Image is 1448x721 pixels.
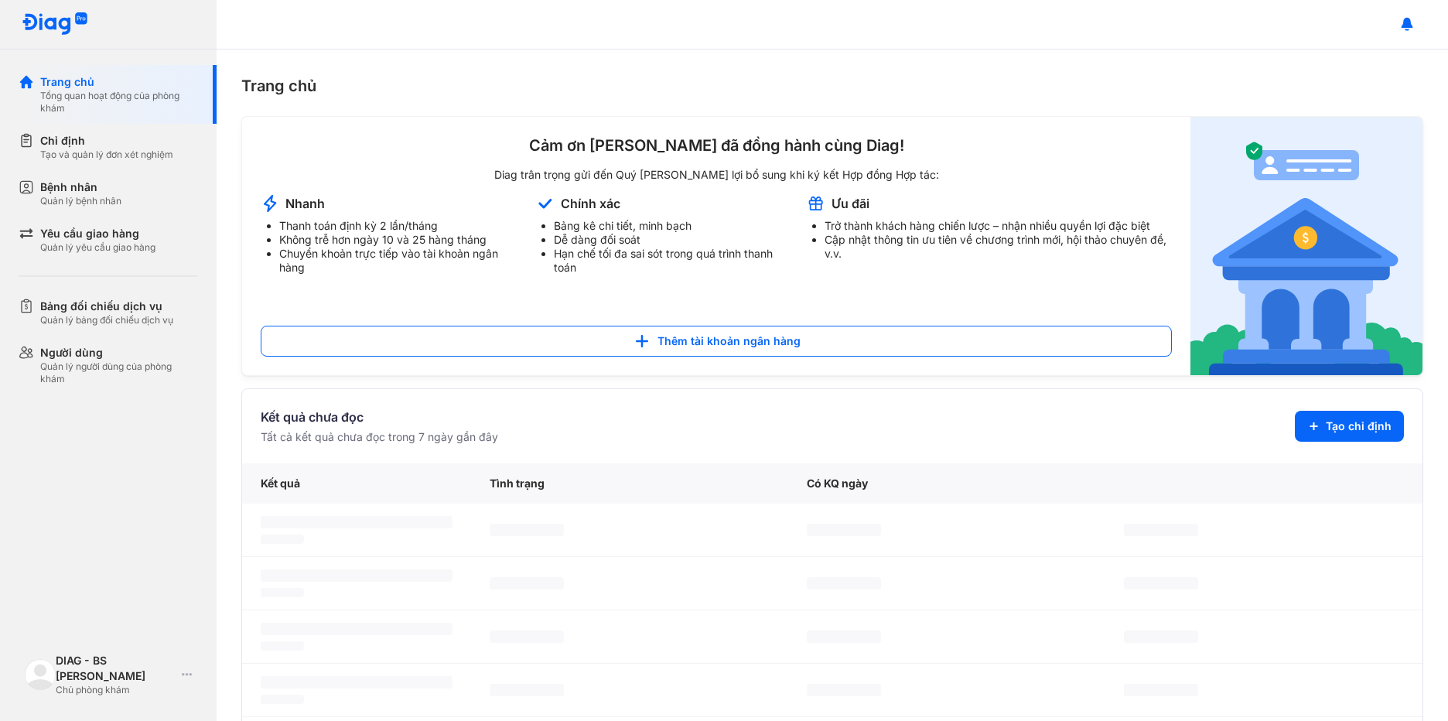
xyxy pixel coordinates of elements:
[40,299,173,314] div: Bảng đối chiếu dịch vụ
[471,463,788,504] div: Tình trạng
[279,233,517,247] li: Không trễ hơn ngày 10 và 25 hàng tháng
[56,653,176,684] div: DIAG - BS [PERSON_NAME]
[279,247,517,275] li: Chuyển khoản trực tiếp vào tài khoản ngân hàng
[40,241,155,254] div: Quản lý yêu cầu giao hàng
[807,684,881,696] span: ‌
[788,463,1105,504] div: Có KQ ngày
[554,233,788,247] li: Dễ dàng đối soát
[1124,577,1198,589] span: ‌
[490,630,564,643] span: ‌
[1190,117,1422,375] img: account-announcement
[535,194,555,213] img: account-announcement
[807,577,881,589] span: ‌
[40,195,121,207] div: Quản lý bệnh nhân
[554,219,788,233] li: Bảng kê chi tiết, minh bạch
[279,219,517,233] li: Thanh toán định kỳ 2 lần/tháng
[22,12,88,36] img: logo
[1124,630,1198,643] span: ‌
[242,463,471,504] div: Kết quả
[1124,524,1198,536] span: ‌
[40,90,198,114] div: Tổng quan hoạt động của phòng khám
[40,314,173,326] div: Quản lý bảng đối chiếu dịch vụ
[40,149,173,161] div: Tạo và quản lý đơn xét nghiệm
[261,641,304,651] span: ‌
[40,226,155,241] div: Yêu cầu giao hàng
[261,135,1172,155] div: Cảm ơn [PERSON_NAME] đã đồng hành cùng Diag!
[40,360,198,385] div: Quản lý người dùng của phòng khám
[40,179,121,195] div: Bệnh nhân
[561,195,620,212] div: Chính xác
[1295,411,1404,442] button: Tạo chỉ định
[261,194,279,213] img: account-announcement
[261,676,452,689] span: ‌
[490,524,564,536] span: ‌
[40,345,198,360] div: Người dùng
[261,516,452,528] span: ‌
[241,74,1423,97] div: Trang chủ
[261,408,498,426] div: Kết quả chưa đọc
[807,630,881,643] span: ‌
[490,684,564,696] span: ‌
[1124,684,1198,696] span: ‌
[825,219,1172,233] li: Trở thành khách hàng chiến lược – nhận nhiều quyền lợi đặc biệt
[261,429,498,445] div: Tất cả kết quả chưa đọc trong 7 ngày gần đây
[285,195,325,212] div: Nhanh
[807,524,881,536] span: ‌
[554,247,788,275] li: Hạn chế tối đa sai sót trong quá trình thanh toán
[261,623,452,635] span: ‌
[825,233,1172,261] li: Cập nhật thông tin ưu tiên về chương trình mới, hội thảo chuyên đề, v.v.
[490,577,564,589] span: ‌
[40,133,173,149] div: Chỉ định
[56,684,176,696] div: Chủ phòng khám
[832,195,869,212] div: Ưu đãi
[25,659,56,690] img: logo
[261,326,1172,357] button: Thêm tài khoản ngân hàng
[261,535,304,544] span: ‌
[806,194,825,213] img: account-announcement
[261,168,1172,182] div: Diag trân trọng gửi đến Quý [PERSON_NAME] lợi bổ sung khi ký kết Hợp đồng Hợp tác:
[261,588,304,597] span: ‌
[261,695,304,704] span: ‌
[261,569,452,582] span: ‌
[1326,419,1392,434] span: Tạo chỉ định
[40,74,198,90] div: Trang chủ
